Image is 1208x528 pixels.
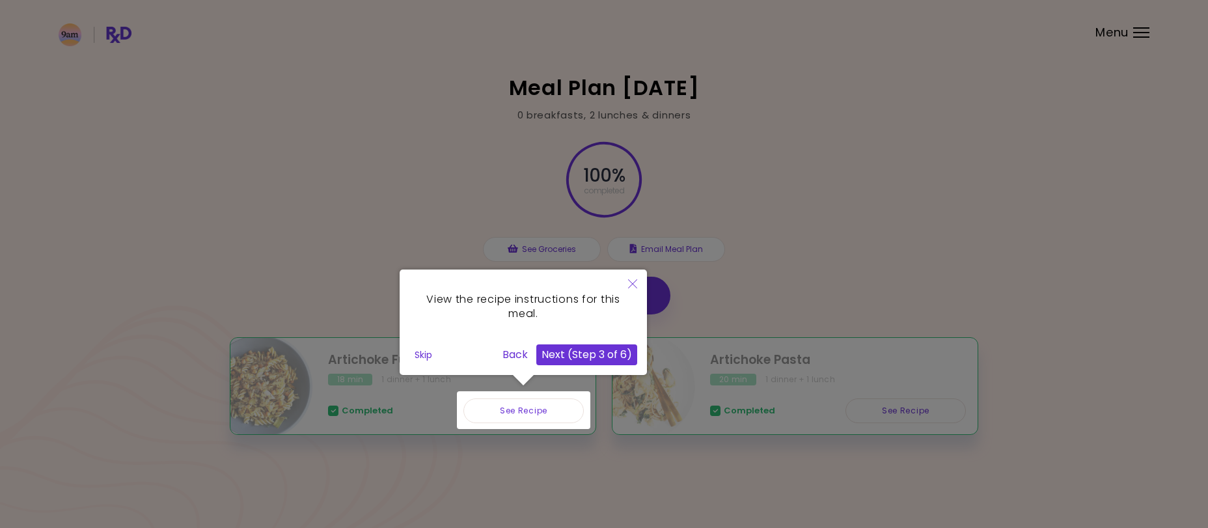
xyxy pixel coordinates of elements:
[409,345,437,365] button: Skip
[400,270,647,375] div: View the recipe instructions for this meal.
[497,344,533,365] button: Back
[618,270,647,300] button: Close
[536,344,637,365] button: Next (Step 3 of 6)
[409,279,637,335] div: View the recipe instructions for this meal.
